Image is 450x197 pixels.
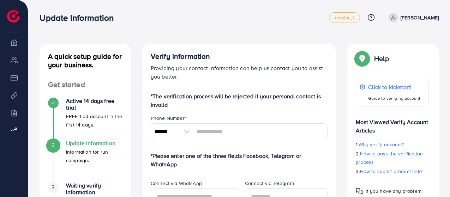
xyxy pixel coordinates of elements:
p: Information for run campaign. [66,148,122,165]
a: [PERSON_NAME] [386,13,439,22]
h3: Update Information [40,13,119,23]
h4: Update Information [66,140,122,147]
p: 3. [356,167,429,176]
li: Update Information [40,140,131,182]
p: Help [374,54,389,63]
p: [PERSON_NAME] [401,13,439,22]
h4: Get started [40,80,131,89]
a: regular_1 [329,12,360,23]
h4: Active 14 days free trial [66,98,122,111]
h4: Verify information [151,52,328,61]
h4: A quick setup guide for your business. [40,52,131,69]
p: Guide to verifying account [368,94,420,103]
p: Most Viewed Verify Account Articles [356,112,429,135]
p: FREE 1 ad account in the first 14 days. [66,112,122,129]
span: 2 [52,141,55,149]
span: regular_1 [335,16,354,20]
label: Connect via Telegram [245,180,294,187]
p: 2. [356,149,429,166]
label: Connect via WhatsApp [151,180,202,187]
h4: Waiting verify information [66,182,122,196]
span: How to submit product link? [360,168,422,175]
p: *The verification process will be rejected if your personal contact is invalid [151,92,328,109]
label: Phone Number [151,115,186,122]
p: Providing your contact information can help us contact you to assist you better. [151,64,328,81]
p: Click to kickstart! [368,83,420,91]
p: 1. [356,140,429,149]
p: *Please enter one of the three fields Facebook, Telegram or WhatsApp [151,152,328,168]
img: logo [7,10,20,23]
img: Popup guide [356,52,368,65]
span: 3 [52,183,55,191]
span: How to pass the verification process [356,150,423,166]
img: Popup guide [356,188,363,195]
span: Why verify account? [359,141,404,148]
li: Active 14 days free trial [40,98,131,140]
